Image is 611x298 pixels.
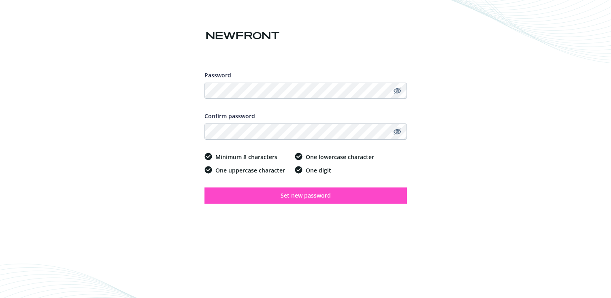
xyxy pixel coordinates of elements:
span: One digit [306,166,331,175]
span: Minimum 8 characters [215,153,277,161]
span: One lowercase character [306,153,374,161]
button: Set new password [204,187,407,204]
span: One uppercase character [215,166,285,175]
a: Hide password [392,86,402,96]
span: Password [204,71,231,79]
span: Confirm password [204,112,255,120]
a: Hide password [392,127,402,136]
span: Set new password [281,192,331,199]
img: Newfront logo [204,29,281,43]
